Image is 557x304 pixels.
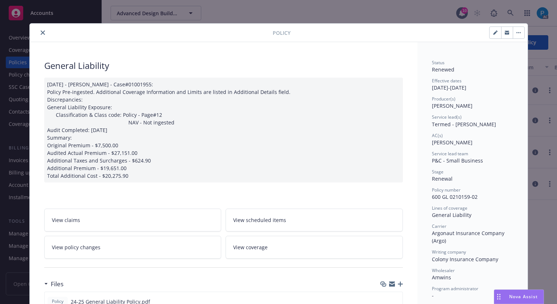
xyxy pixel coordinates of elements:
[494,290,503,304] div: Drag to move
[432,66,454,73] span: Renewed
[432,205,467,211] span: Lines of coverage
[494,289,544,304] button: Nova Assist
[432,193,478,200] span: 600 GL 0210159-02
[44,236,222,259] a: View policy changes
[432,175,453,182] span: Renewal
[432,157,483,164] span: P&C - Small Business
[44,279,63,289] div: Files
[432,211,471,218] span: General Liability
[432,230,506,244] span: Argonaut Insurance Company (Argo)
[432,249,466,255] span: Writing company
[432,96,455,102] span: Producer(s)
[432,169,443,175] span: Stage
[432,223,446,229] span: Carrier
[38,28,47,37] button: close
[432,256,498,263] span: Colony Insurance Company
[432,114,462,120] span: Service lead(s)
[509,293,538,300] span: Nova Assist
[52,216,80,224] span: View claims
[432,267,455,274] span: Wholesaler
[432,132,443,139] span: AC(s)
[44,209,222,231] a: View claims
[44,59,403,72] div: General Liability
[233,216,286,224] span: View scheduled items
[432,292,434,299] span: -
[432,121,496,128] span: Termed - [PERSON_NAME]
[432,78,513,91] div: [DATE] - [DATE]
[432,187,461,193] span: Policy number
[233,243,268,251] span: View coverage
[432,59,445,66] span: Status
[226,236,403,259] a: View coverage
[52,243,100,251] span: View policy changes
[432,285,478,292] span: Program administrator
[432,151,468,157] span: Service lead team
[432,139,473,146] span: [PERSON_NAME]
[273,29,290,37] span: Policy
[432,274,451,281] span: Amwins
[226,209,403,231] a: View scheduled items
[432,102,473,109] span: [PERSON_NAME]
[44,78,403,182] div: [DATE] - [PERSON_NAME] - Case#01001955: Policy Pre-ingested. Additional Coverage Information and ...
[432,78,462,84] span: Effective dates
[51,279,63,289] h3: Files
